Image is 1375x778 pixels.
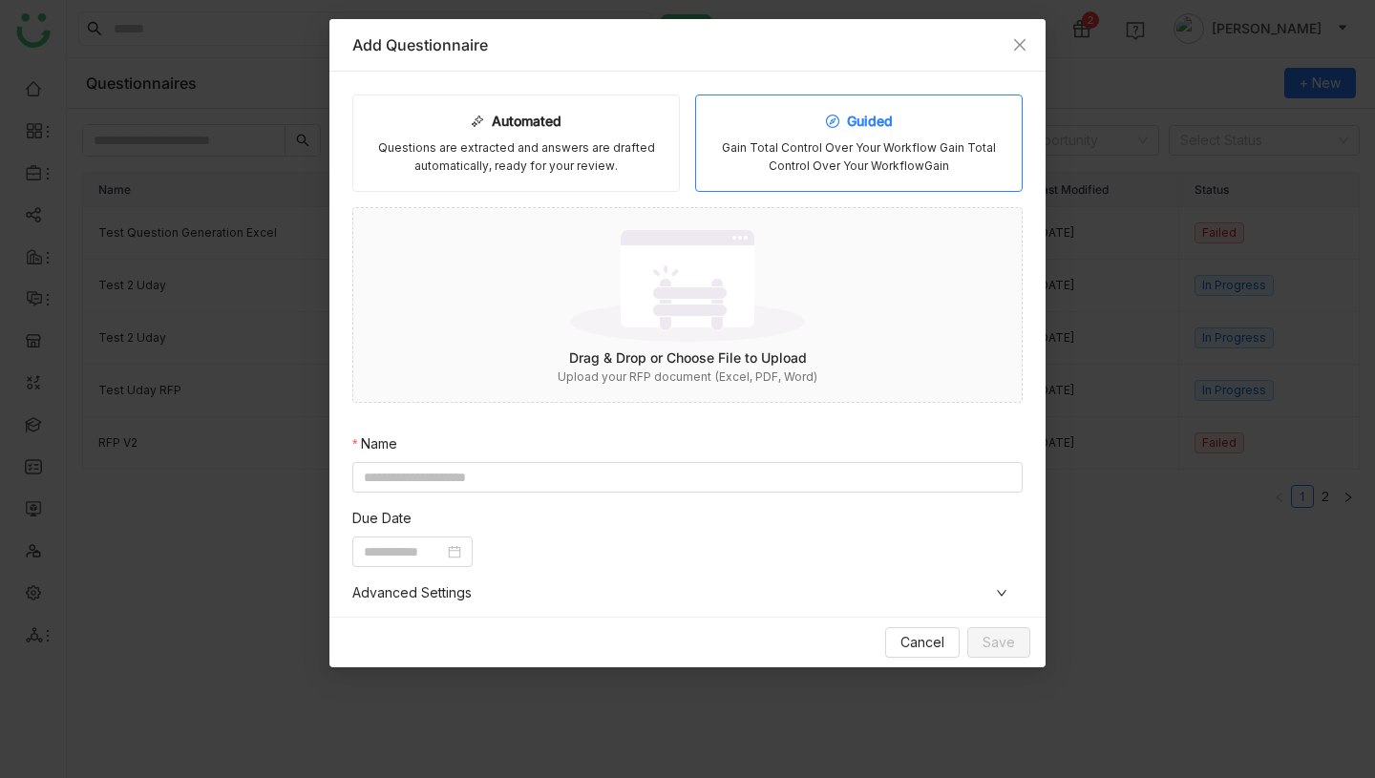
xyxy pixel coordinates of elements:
[352,615,424,636] label: Description
[711,139,1006,176] div: Gain Total Control Over Your Workflow Gain Total Control Over Your WorkflowGain
[353,368,1022,387] div: Upload your RFP document (Excel, PDF, Word)
[353,347,1022,368] div: Drag & Drop or Choose File to Upload
[352,582,1023,603] span: Advanced Settings
[994,19,1046,71] button: Close
[352,34,1023,55] div: Add Questionnaire
[353,208,1022,402] div: No dataDrag & Drop or Choose File to UploadUpload your RFP document (Excel, PDF, Word)
[369,139,664,176] div: Questions are extracted and answers are drafted automatically, ready for your review.
[885,627,960,658] button: Cancel
[570,223,805,347] img: No data
[967,627,1030,658] button: Save
[352,508,412,529] label: Due Date
[471,111,561,132] div: Automated
[900,632,944,653] span: Cancel
[826,111,893,132] div: Guided
[352,433,397,454] label: Name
